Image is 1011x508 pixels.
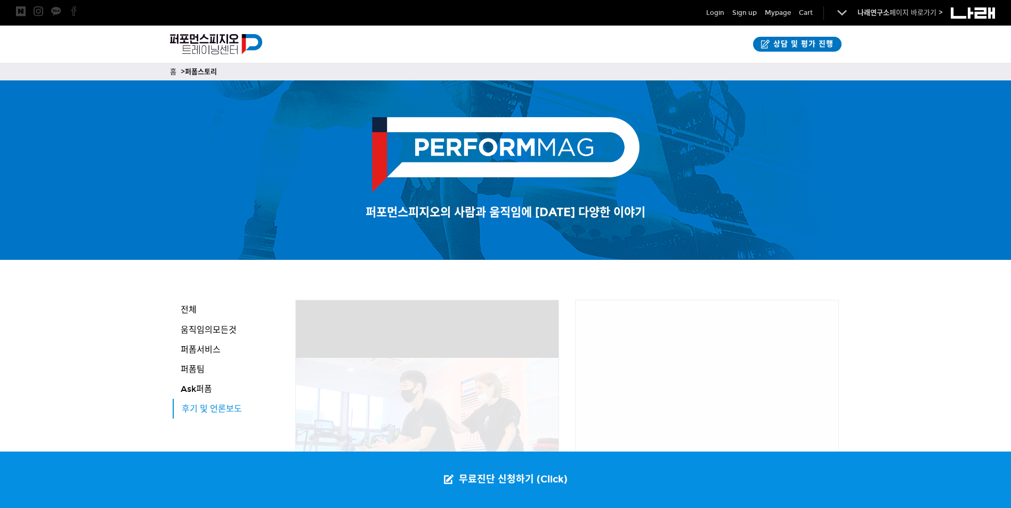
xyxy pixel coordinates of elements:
a: Cart [799,7,813,18]
a: Ask퍼폼 [173,379,287,399]
strong: 나래연구소 [858,9,889,17]
span: 전체 [181,305,197,315]
a: 움직임의모든것 [173,320,287,340]
span: 후기 및 언론보도 [182,404,242,414]
a: 퍼폼스토리 [185,68,217,76]
a: Login [706,7,724,18]
a: 무료진단 신청하기 (Click) [433,452,578,508]
a: 후기 및 언론보도 [173,399,287,419]
a: 전체 [173,300,287,319]
a: Sign up [732,7,757,18]
a: Mypage [765,7,791,18]
span: Ask퍼폼 [181,384,212,394]
span: 퍼폼팀 [181,364,205,374]
span: 움직임의모든것 [181,325,237,335]
span: 퍼포먼스피지오의 사람과 움직임에 [DATE] 다양한 이야기 [366,205,645,219]
span: 상담 및 평가 진행 [770,39,834,50]
a: 상담 및 평가 진행 [753,37,842,52]
a: 퍼폼팀 [173,359,287,379]
img: PERFORMMAG [372,117,640,192]
p: 홈 > [170,66,842,78]
a: 나래연구소페이지 바로가기 > [858,9,943,17]
a: 퍼폼서비스 [173,340,287,359]
span: 퍼폼서비스 [181,345,221,355]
